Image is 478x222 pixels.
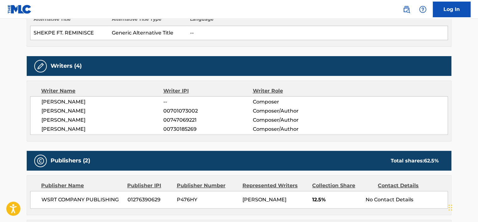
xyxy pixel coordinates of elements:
[447,192,478,222] iframe: Chat Widget
[30,26,109,40] td: SHEKPE FT. REMINISCE
[8,5,32,14] img: MLC Logo
[51,62,82,70] h5: Writers (4)
[424,158,439,164] span: 62.5 %
[127,182,172,189] div: Publisher IPI
[366,196,448,203] div: No Contact Details
[163,116,253,124] span: 00747069221
[41,116,163,124] span: [PERSON_NAME]
[242,197,286,203] span: [PERSON_NAME]
[419,6,426,13] img: help
[433,2,470,17] a: Log In
[37,157,44,165] img: Publishers
[51,157,90,164] h5: Publishers (2)
[187,16,448,26] th: Language
[41,182,122,189] div: Publisher Name
[109,26,187,40] td: Generic Alternative Title
[253,98,334,106] span: Composer
[41,98,163,106] span: [PERSON_NAME]
[400,3,413,16] a: Public Search
[41,196,123,203] span: WSRT COMPANY PUBLISHING
[378,182,439,189] div: Contact Details
[41,87,163,95] div: Writer Name
[41,125,163,133] span: [PERSON_NAME]
[109,16,187,26] th: Alternative Title Type
[242,182,307,189] div: Represented Writers
[37,62,44,70] img: Writers
[30,16,109,26] th: Alternative Title
[163,87,253,95] div: Writer IPI
[253,107,334,115] span: Composer/Author
[416,3,429,16] div: Help
[253,125,334,133] span: Composer/Author
[177,196,238,203] span: P476HY
[403,6,410,13] img: search
[253,87,334,95] div: Writer Role
[163,107,253,115] span: 00701073002
[448,198,452,217] div: Drag
[177,182,237,189] div: Publisher Number
[41,107,163,115] span: [PERSON_NAME]
[312,196,361,203] span: 12.5%
[163,125,253,133] span: 00730185269
[312,182,373,189] div: Collection Share
[391,157,439,165] div: Total shares:
[128,196,172,203] span: 01276390629
[253,116,334,124] span: Composer/Author
[187,26,448,40] td: --
[163,98,253,106] span: --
